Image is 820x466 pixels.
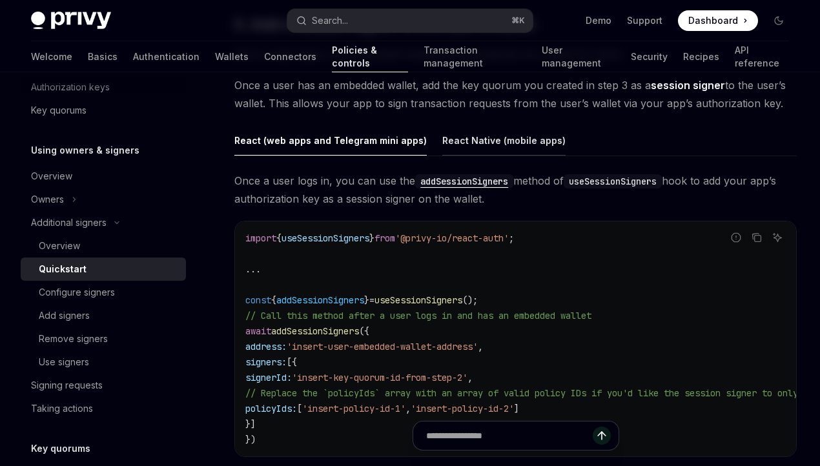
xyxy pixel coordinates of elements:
[21,374,186,397] a: Signing requests
[297,403,302,414] span: [
[369,294,374,306] span: =
[282,232,369,244] span: useSessionSigners
[359,325,369,337] span: ({
[688,14,738,27] span: Dashboard
[564,174,662,188] code: useSessionSigners
[21,281,186,304] a: Configure signers
[364,294,369,306] span: }
[511,15,525,26] span: ⌘ K
[21,165,186,188] a: Overview
[374,294,462,306] span: useSessionSigners
[245,232,276,244] span: import
[21,258,186,281] a: Quickstart
[586,14,611,27] a: Demo
[31,401,93,416] div: Taking actions
[302,403,405,414] span: 'insert-policy-id-1'
[234,125,427,156] div: React (web apps and Telegram mini apps)
[39,238,80,254] div: Overview
[31,378,103,393] div: Signing requests
[31,215,107,230] div: Additional signers
[245,372,292,383] span: signerId:
[411,403,514,414] span: 'insert-policy-id-2'
[215,41,249,72] a: Wallets
[651,79,725,92] a: session signer
[287,9,533,32] button: Open search
[292,372,467,383] span: 'insert-key-quorum-id-from-step-2'
[245,325,271,337] span: await
[39,331,108,347] div: Remove signers
[264,41,316,72] a: Connectors
[426,421,593,450] input: Ask a question...
[369,232,374,244] span: }
[683,41,719,72] a: Recipes
[728,229,744,246] button: Report incorrect code
[133,41,200,72] a: Authentication
[31,12,111,30] img: dark logo
[768,10,789,31] button: Toggle dark mode
[234,76,797,112] span: Once a user has an embedded wallet, add the key quorum you created in step 3 as a to the user’s w...
[514,403,519,414] span: ]
[234,172,797,208] span: Once a user logs in, you can use the method of hook to add your app’s authorization key as a sess...
[415,174,513,188] code: addSessionSigners
[287,341,478,352] span: 'insert-user-embedded-wallet-address'
[442,125,566,156] div: React Native (mobile apps)
[31,168,72,184] div: Overview
[39,354,89,370] div: Use signers
[39,261,87,277] div: Quickstart
[31,103,87,118] div: Key quorums
[287,356,297,368] span: [{
[39,285,115,300] div: Configure signers
[276,232,282,244] span: {
[405,403,411,414] span: ,
[627,14,662,27] a: Support
[31,41,72,72] a: Welcome
[748,229,765,246] button: Copy the contents from the code block
[21,327,186,350] a: Remove signers
[21,211,186,234] button: Toggle Additional signers section
[21,234,186,258] a: Overview
[374,232,395,244] span: from
[245,263,261,275] span: ...
[631,41,668,72] a: Security
[478,341,483,352] span: ,
[276,294,364,306] span: addSessionSigners
[395,232,509,244] span: '@privy-io/react-auth'
[31,143,139,158] h5: Using owners & signers
[542,41,615,72] a: User management
[21,304,186,327] a: Add signers
[467,372,473,383] span: ,
[271,325,359,337] span: addSessionSigners
[735,41,789,72] a: API reference
[245,294,271,306] span: const
[509,232,514,244] span: ;
[21,99,186,122] a: Key quorums
[21,397,186,420] a: Taking actions
[21,188,186,211] button: Toggle Owners section
[312,13,348,28] div: Search...
[31,192,64,207] div: Owners
[21,350,186,374] a: Use signers
[88,41,118,72] a: Basics
[245,356,287,368] span: signers:
[245,310,591,321] span: // Call this method after a user logs in and has an embedded wallet
[424,41,527,72] a: Transaction management
[678,10,758,31] a: Dashboard
[245,403,297,414] span: policyIds:
[271,294,276,306] span: {
[31,441,90,456] h5: Key quorums
[415,174,513,187] a: addSessionSigners
[245,341,287,352] span: address:
[332,41,408,72] a: Policies & controls
[462,294,478,306] span: ();
[593,427,611,445] button: Send message
[39,308,90,323] div: Add signers
[769,229,786,246] button: Ask AI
